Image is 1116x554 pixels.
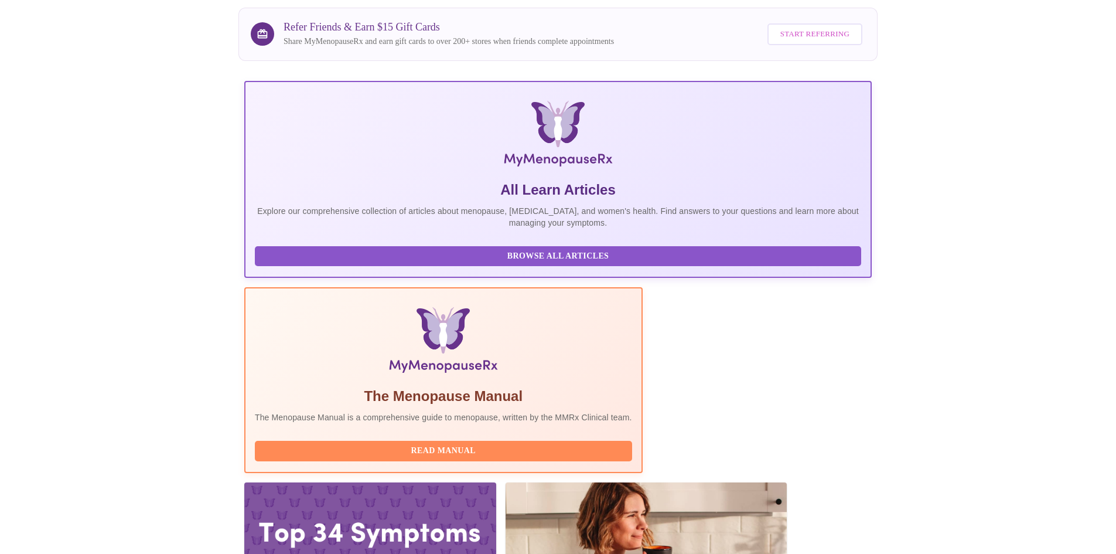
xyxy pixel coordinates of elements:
[780,28,849,41] span: Start Referring
[255,246,861,267] button: Browse All Articles
[255,445,635,455] a: Read Manual
[267,249,849,264] span: Browse All Articles
[765,18,865,51] a: Start Referring
[255,250,864,260] a: Browse All Articles
[349,101,767,171] img: MyMenopauseRx Logo
[767,23,862,45] button: Start Referring
[284,21,614,33] h3: Refer Friends & Earn $15 Gift Cards
[255,412,632,423] p: The Menopause Manual is a comprehensive guide to menopause, written by the MMRx Clinical team.
[255,181,861,199] h5: All Learn Articles
[315,307,572,378] img: Menopause Manual
[255,441,632,461] button: Read Manual
[267,444,620,458] span: Read Manual
[255,387,632,406] h5: The Menopause Manual
[255,205,861,229] p: Explore our comprehensive collection of articles about menopause, [MEDICAL_DATA], and women's hea...
[284,36,614,47] p: Share MyMenopauseRx and earn gift cards to over 200+ stores when friends complete appointments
